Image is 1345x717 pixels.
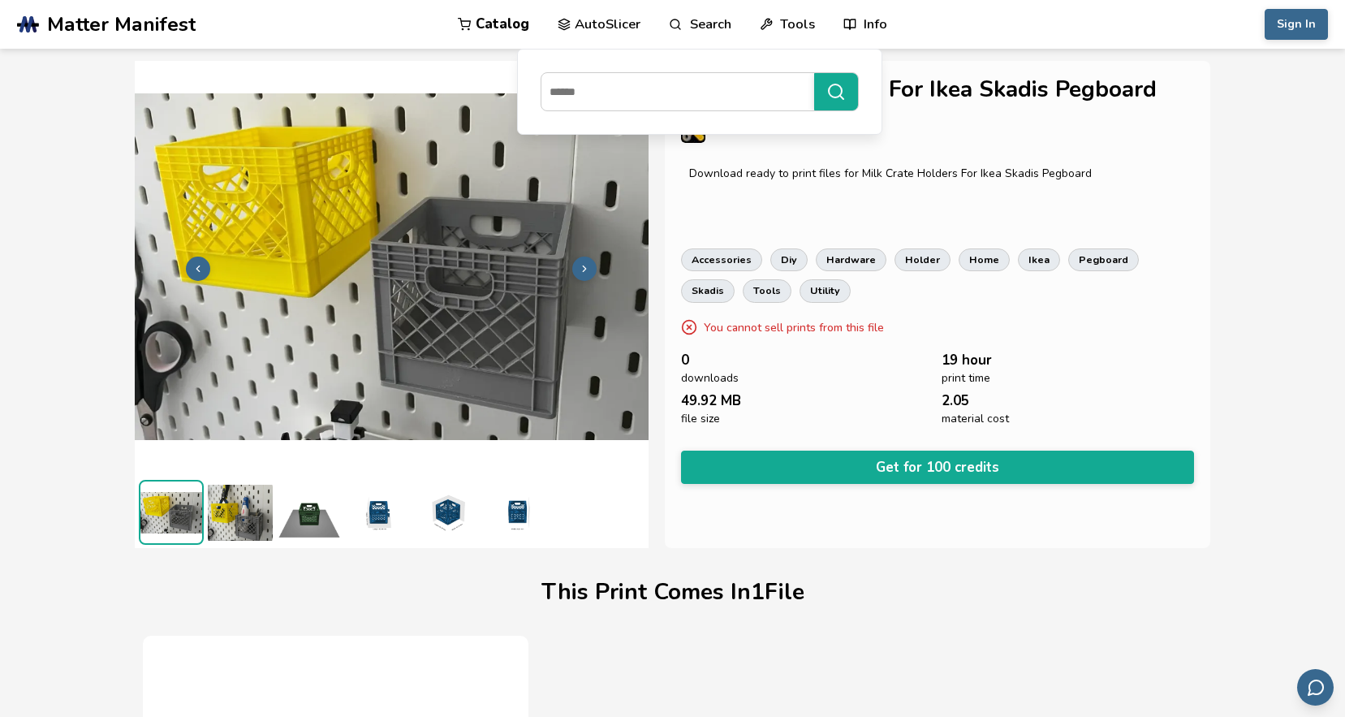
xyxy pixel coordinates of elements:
[1068,248,1139,271] a: pegboard
[1018,248,1060,271] a: ikea
[484,480,549,545] img: 1_3D_Dimensions
[942,352,992,368] span: 19 hour
[415,480,480,545] img: 1_3D_Dimensions
[541,580,804,605] h1: This Print Comes In 1 File
[681,393,741,408] span: 49.92 MB
[1297,669,1334,706] button: Send feedback via email
[277,480,342,545] img: 1_Print_Preview
[1265,9,1328,40] button: Sign In
[681,77,1195,102] h1: Milk Crate Holders For Ikea Skadis Pegboard
[942,372,990,385] span: print time
[681,412,720,425] span: file size
[689,167,1187,180] div: Download ready to print files for Milk Crate Holders For Ikea Skadis Pegboard
[681,279,735,302] a: skadis
[743,279,791,302] a: tools
[770,248,808,271] a: diy
[942,393,969,408] span: 2.05
[47,13,196,36] span: Matter Manifest
[800,279,851,302] a: utility
[704,319,884,336] p: You cannot sell prints from this file
[959,248,1010,271] a: home
[681,248,762,271] a: accessories
[895,248,951,271] a: holder
[681,352,689,368] span: 0
[681,451,1195,484] button: Get for 100 credits
[942,412,1009,425] span: material cost
[816,248,886,271] a: hardware
[681,119,1195,159] a: PartsToPrint's profilePartsToPrint
[346,480,411,545] img: 1_3D_Dimensions
[681,372,739,385] span: downloads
